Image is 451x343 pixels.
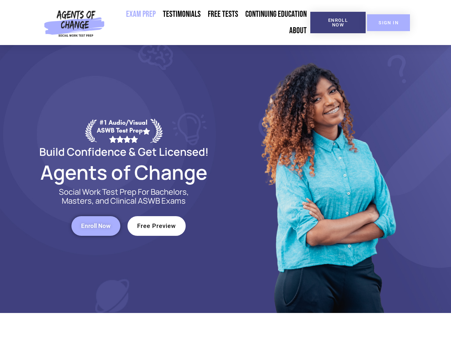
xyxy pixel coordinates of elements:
[22,164,226,180] h2: Agents of Change
[159,6,204,23] a: Testimonials
[286,23,310,39] a: About
[322,18,354,27] span: Enroll Now
[379,20,399,25] span: SIGN IN
[310,12,366,33] a: Enroll Now
[71,216,120,236] a: Enroll Now
[256,45,399,313] img: Website Image 1 (1)
[204,6,242,23] a: Free Tests
[367,14,410,31] a: SIGN IN
[97,119,150,143] div: #1 Audio/Visual ASWB Test Prep
[22,146,226,157] h2: Build Confidence & Get Licensed!
[242,6,310,23] a: Continuing Education
[137,223,176,229] span: Free Preview
[51,188,197,205] p: Social Work Test Prep For Bachelors, Masters, and Clinical ASWB Exams
[107,6,310,39] nav: Menu
[81,223,111,229] span: Enroll Now
[122,6,159,23] a: Exam Prep
[127,216,186,236] a: Free Preview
